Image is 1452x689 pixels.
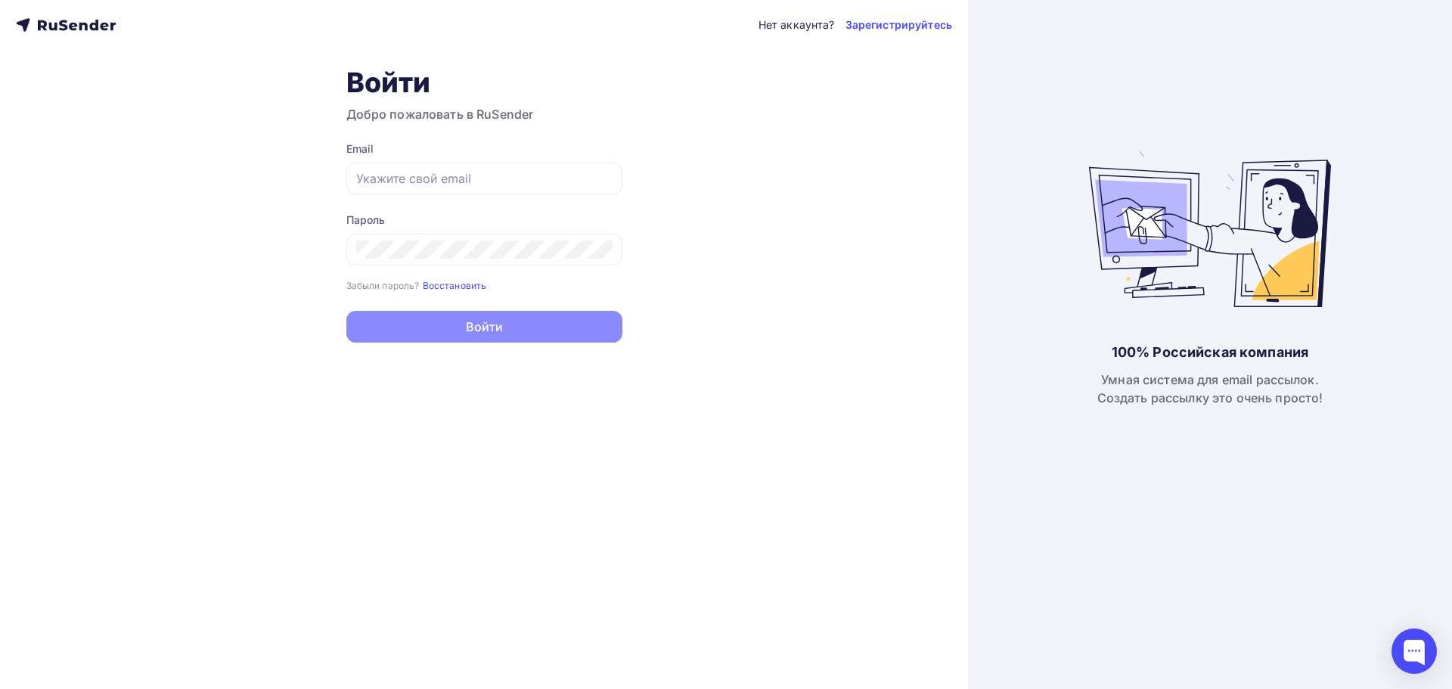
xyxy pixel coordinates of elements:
[356,169,613,188] input: Укажите свой email
[423,280,487,291] small: Восстановить
[346,105,622,123] h3: Добро пожаловать в RuSender
[346,280,420,291] small: Забыли пароль?
[423,278,487,291] a: Восстановить
[845,17,952,33] a: Зарегистрируйтесь
[1097,371,1323,407] div: Умная система для email рассылок. Создать рассылку это очень просто!
[346,66,622,99] h1: Войти
[346,311,622,343] button: Войти
[759,17,835,33] div: Нет аккаунта?
[346,213,622,228] div: Пароль
[1112,343,1308,362] div: 100% Российская компания
[346,141,622,157] div: Email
